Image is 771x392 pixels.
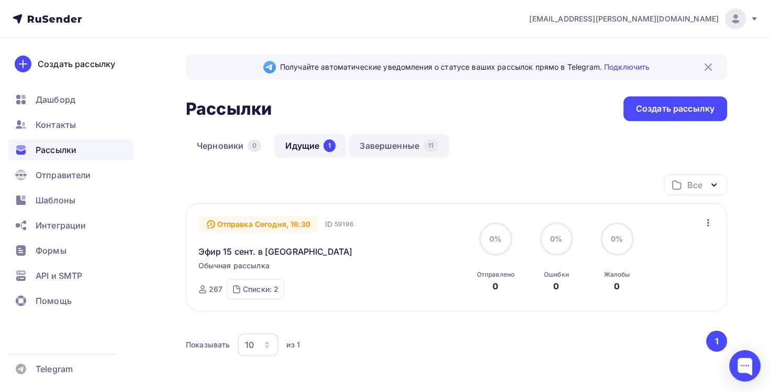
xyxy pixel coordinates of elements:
div: Отправка Сегодня, 16:30 [198,216,319,233]
span: Помощь [36,295,72,307]
div: 0 [614,280,620,292]
div: Ошибки [544,270,569,279]
span: [EMAIL_ADDRESS][PERSON_NAME][DOMAIN_NAME] [529,14,719,24]
a: Формы [8,240,133,261]
div: 0 [248,139,261,152]
span: Рассылки [36,144,76,156]
span: 0% [489,234,501,243]
span: Дашборд [36,93,75,106]
span: ID [325,219,332,230]
a: Эфир 15 сент. в [GEOGRAPHIC_DATA] [198,245,353,258]
span: Отправители [36,169,91,181]
span: 0% [611,234,623,243]
a: Рассылки [8,139,133,160]
div: 267 [209,284,222,295]
div: 0 [553,280,559,292]
a: Контакты [8,114,133,135]
ul: Pagination [705,331,728,352]
span: Telegram [36,363,73,375]
span: Шаблоны [36,194,75,206]
button: Go to page 1 [706,331,727,352]
button: 10 [237,333,279,357]
a: Завершенные11 [349,134,449,158]
div: Отправлено [477,270,515,279]
span: Получайте автоматические уведомления о статусе ваших рассылок прямо в Telegram. [280,62,650,72]
div: Все [687,179,702,191]
a: Дашборд [8,89,133,110]
a: Отправители [8,165,133,186]
div: из 1 [286,340,300,350]
a: Подключить [604,62,650,71]
img: Telegram [263,61,276,73]
div: 10 [245,339,254,351]
div: Жалобы [604,270,630,279]
div: 11 [423,139,438,152]
div: Создать рассылку [636,103,714,115]
a: Черновики0 [186,134,272,158]
span: Формы [36,244,66,257]
div: Создать рассылку [38,58,115,70]
div: 0 [493,280,498,292]
div: Показывать [186,340,230,350]
span: 59196 [334,219,354,230]
button: Все [664,175,727,195]
span: 0% [550,234,562,243]
a: [EMAIL_ADDRESS][PERSON_NAME][DOMAIN_NAME] [529,8,758,29]
div: Списки: 2 [243,284,278,295]
span: Интеграции [36,219,86,232]
h2: Рассылки [186,99,272,119]
a: Шаблоны [8,190,133,211]
span: Контакты [36,118,76,131]
a: Идущие1 [274,134,347,158]
span: API и SMTP [36,269,82,282]
span: Обычная рассылка [198,260,270,271]
div: 1 [323,139,336,152]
